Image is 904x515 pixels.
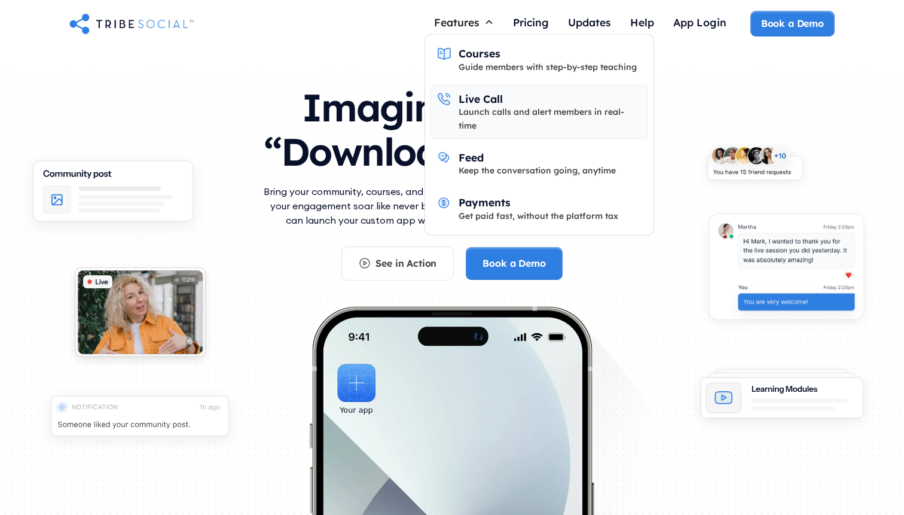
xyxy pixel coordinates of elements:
a: Book a Demo [466,247,562,279]
img: An illustration of chat [696,205,876,336]
a: See in Action [341,246,454,280]
div: Pricing [513,16,549,29]
div: Live Call [459,92,503,105]
h1: Imagine Saying, “Download Our App” [261,74,643,179]
div: Your app [340,404,372,417]
div: Features [434,16,480,29]
p: Bring your community, courses, and content into one powerful platform and watch your engagement s... [261,184,643,227]
a: App Login [664,11,736,36]
img: An illustration of push notification [36,385,244,455]
div: Guide members with step-by-step teaching [459,60,637,74]
div: Feed [459,151,484,164]
img: An illustration of Community Feed [18,150,208,240]
div: See in Action [375,257,436,270]
a: Pricing [503,11,558,36]
div: App Login [673,16,726,29]
div: Keep the conversation going, anytime [459,164,616,177]
a: home [69,11,194,35]
div: Courses [459,47,500,60]
img: An illustration of New friends requests [696,138,814,194]
a: Live CallLaunch calls and alert members in real-time [430,85,648,139]
a: Help [621,11,664,36]
img: An illustration of Live video [63,259,217,371]
nav: Features [424,33,654,236]
div: Features [424,11,503,33]
a: PaymentsGet paid fast, without the platform tax [430,189,648,230]
div: Help [630,16,654,29]
a: CoursesGuide members with step-by-step teaching [430,40,648,81]
a: Updates [558,11,621,36]
div: Updates [568,16,611,29]
a: Book a Demo [750,11,835,36]
div: Launch calls and alert members in real-time [459,105,642,132]
a: FeedKeep the conversation going, anytime [430,144,648,184]
div: Get paid fast, without the platform tax [459,209,618,223]
img: An illustration of Learning Modules [687,361,877,435]
div: Payments [459,196,511,209]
